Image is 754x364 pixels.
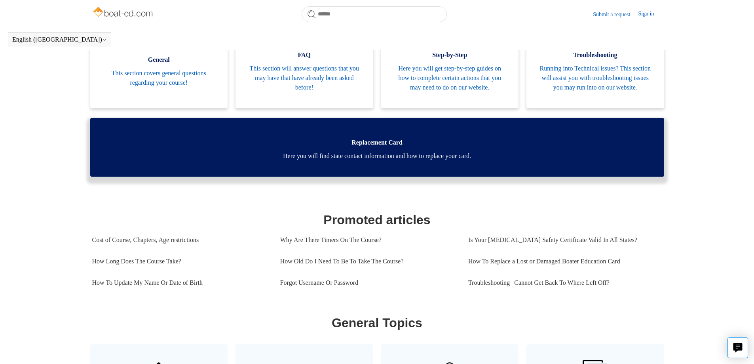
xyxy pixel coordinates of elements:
[593,10,638,19] a: Submit a request
[280,229,456,251] a: Why Are There Timers On The Course?
[247,50,361,60] span: FAQ
[638,10,662,19] a: Sign in
[280,272,456,293] a: Forgot Username Or Password
[302,6,447,22] input: Search
[102,138,652,147] span: Replacement Card
[280,251,456,272] a: How Old Do I Need To Be To Take The Course?
[247,64,361,92] span: This section will answer questions that you may have that have already been asked before!
[92,251,268,272] a: How Long Does The Course Take?
[90,118,664,177] a: Replacement Card Here you will find state contact information and how to replace your card.
[92,5,155,21] img: Boat-Ed Help Center home page
[92,210,662,229] h1: Promoted articles
[102,69,216,88] span: This section covers general questions regarding your course!
[393,50,507,60] span: Step-by-Step
[102,151,652,161] span: Here you will find state contact information and how to replace your card.
[92,313,662,332] h1: General Topics
[102,55,216,65] span: General
[92,229,268,251] a: Cost of Course, Chapters, Age restrictions
[381,30,519,108] a: Step-by-Step Here you will get step-by-step guides on how to complete certain actions that you ma...
[90,30,228,108] a: General This section covers general questions regarding your course!
[236,30,373,108] a: FAQ This section will answer questions that you may have that have already been asked before!
[727,337,748,358] button: Live chat
[468,272,656,293] a: Troubleshooting | Cannot Get Back To Where Left Off?
[538,64,652,92] span: Running into Technical issues? This section will assist you with troubleshooting issues you may r...
[12,36,107,43] button: English ([GEOGRAPHIC_DATA])
[468,229,656,251] a: Is Your [MEDICAL_DATA] Safety Certificate Valid In All States?
[526,30,664,108] a: Troubleshooting Running into Technical issues? This section will assist you with troubleshooting ...
[393,64,507,92] span: Here you will get step-by-step guides on how to complete certain actions that you may need to do ...
[468,251,656,272] a: How To Replace a Lost or Damaged Boater Education Card
[538,50,652,60] span: Troubleshooting
[92,272,268,293] a: How To Update My Name Or Date of Birth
